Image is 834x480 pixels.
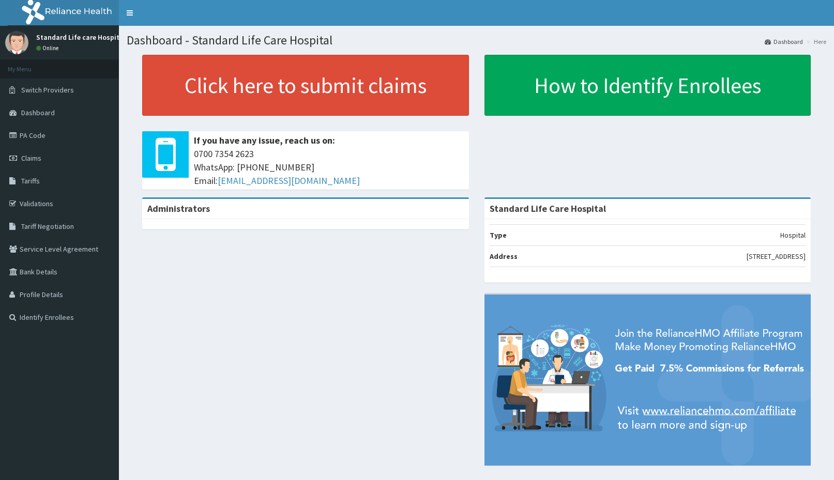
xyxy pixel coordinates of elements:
[484,295,811,465] img: provider-team-banner.png
[5,31,28,54] img: User Image
[147,203,210,214] b: Administrators
[218,175,360,187] a: [EMAIL_ADDRESS][DOMAIN_NAME]
[21,153,41,163] span: Claims
[490,230,507,240] b: Type
[21,108,55,117] span: Dashboard
[21,85,74,95] span: Switch Providers
[747,251,806,261] p: [STREET_ADDRESS]
[484,55,811,116] a: How to Identify Enrollees
[490,203,606,214] strong: Standard Life Care Hospital
[490,252,518,261] b: Address
[21,176,40,185] span: Tariffs
[804,37,826,46] li: Here
[127,34,826,47] h1: Dashboard - Standard Life Care Hospital
[194,147,464,187] span: 0700 7354 2623 WhatsApp: [PHONE_NUMBER] Email:
[36,44,61,52] a: Online
[21,222,74,231] span: Tariff Negotiation
[780,230,806,240] p: Hospital
[142,55,469,116] a: Click here to submit claims
[765,37,803,46] a: Dashboard
[194,134,335,146] b: If you have any issue, reach us on:
[36,34,126,41] p: Standard Life care Hospital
